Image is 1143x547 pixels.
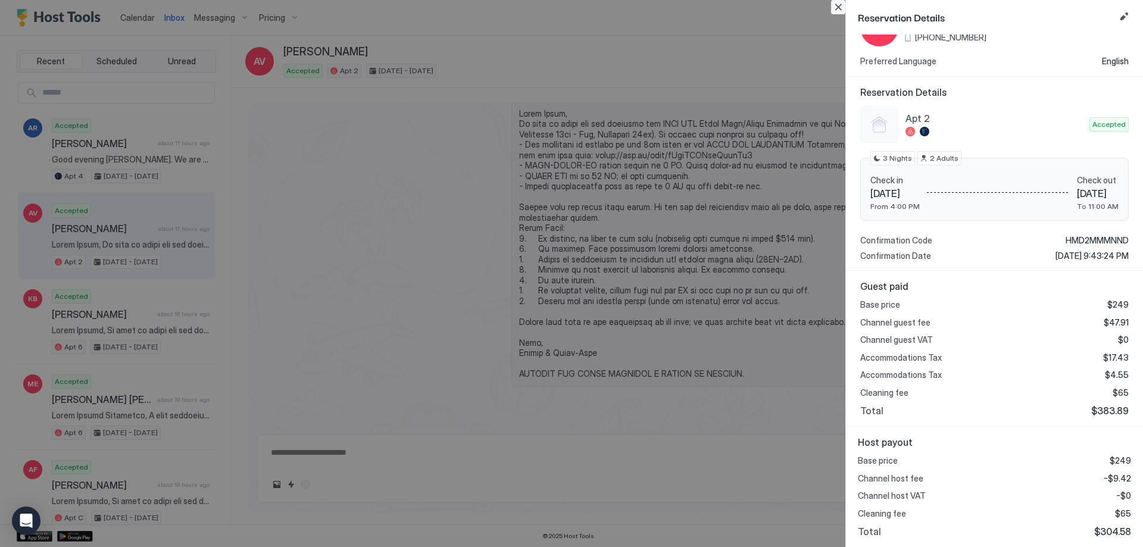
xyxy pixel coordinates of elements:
[1077,187,1119,199] span: [DATE]
[1105,370,1129,380] span: $4.55
[1103,352,1129,363] span: $17.43
[930,153,958,164] span: 2 Adults
[1102,56,1129,67] span: English
[1055,251,1129,261] span: [DATE] 9:43:24 PM
[870,202,920,211] span: From 4:00 PM
[860,56,936,67] span: Preferred Language
[858,436,1131,448] span: Host payout
[860,335,933,345] span: Channel guest VAT
[12,507,40,535] div: Open Intercom Messenger
[1077,202,1119,211] span: To 11:00 AM
[858,455,898,466] span: Base price
[860,370,942,380] span: Accommodations Tax
[915,32,986,43] span: [PHONE_NUMBER]
[1091,405,1129,417] span: $383.89
[1113,387,1129,398] span: $65
[858,10,1114,24] span: Reservation Details
[1094,526,1131,537] span: $304.58
[1118,335,1129,345] span: $0
[860,251,931,261] span: Confirmation Date
[870,187,920,199] span: [DATE]
[870,175,920,186] span: Check in
[883,153,912,164] span: 3 Nights
[1092,119,1126,130] span: Accepted
[1115,508,1131,519] span: $65
[1110,455,1131,466] span: $249
[905,112,1085,124] span: Apt 2
[1116,490,1131,501] span: -$0
[860,235,932,246] span: Confirmation Code
[858,473,923,484] span: Channel host fee
[860,86,1129,98] span: Reservation Details
[860,352,942,363] span: Accommodations Tax
[860,280,1129,292] span: Guest paid
[860,317,930,328] span: Channel guest fee
[860,405,883,417] span: Total
[1107,299,1129,310] span: $249
[858,526,881,537] span: Total
[858,490,926,501] span: Channel host VAT
[1104,473,1131,484] span: -$9.42
[1104,317,1129,328] span: $47.91
[858,508,906,519] span: Cleaning fee
[860,299,900,310] span: Base price
[1066,235,1129,246] span: HMD2MMMNND
[1077,175,1119,186] span: Check out
[1117,10,1131,24] button: Edit reservation
[860,387,908,398] span: Cleaning fee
